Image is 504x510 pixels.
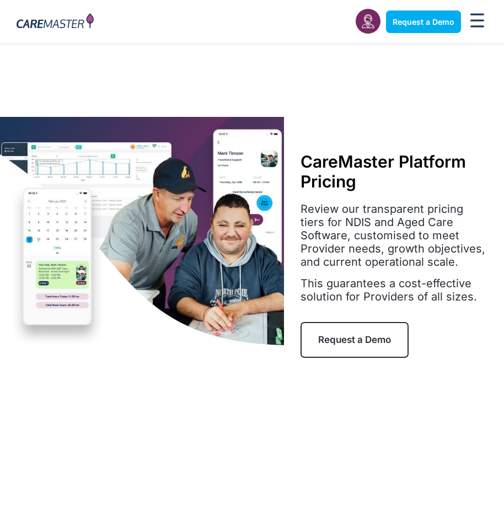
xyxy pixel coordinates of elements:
span: Request a Demo [393,17,454,26]
h1: CareMaster Platform Pricing [301,152,487,191]
a: Request a Demo [386,10,461,33]
p: This guarantees a cost-effective solution for Providers of all sizes. [301,277,487,303]
div: Menu Toggle [467,10,487,34]
span: Request a Demo [318,334,391,345]
a: Request a Demo [301,322,409,357]
img: CareMaster Logo [17,13,94,30]
p: Review our transparent pricing tiers for NDIS and Aged Care Software, customised to meet Provider... [301,202,487,269]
